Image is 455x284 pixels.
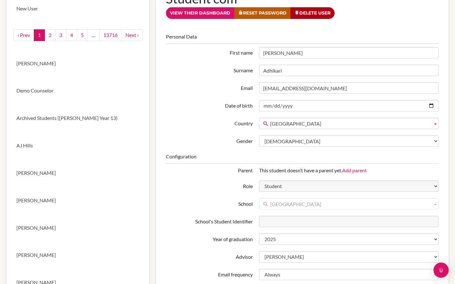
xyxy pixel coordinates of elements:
[234,7,291,19] a: Reset Password
[166,7,234,19] a: View their dashboard
[34,29,45,41] a: 1
[6,159,149,187] a: [PERSON_NAME]
[256,167,442,174] div: This student doesn’t have a parent yet.
[6,187,149,214] a: [PERSON_NAME]
[121,29,143,41] a: next
[6,214,149,242] a: [PERSON_NAME]
[77,29,88,41] a: 5
[434,263,449,278] div: Open Intercom Messenger
[270,198,430,210] span: [GEOGRAPHIC_DATA]
[6,77,149,104] a: Demo Counselor
[66,29,77,41] a: 4
[163,135,256,145] label: Gender
[163,234,256,243] label: Year of graduation
[55,29,66,41] a: 3
[99,29,122,41] a: 13716
[166,33,439,44] legend: Personal Data
[163,65,256,74] label: Surname
[163,269,256,278] label: Email frequency
[45,29,56,41] a: 2
[13,29,34,41] a: ‹ Prev
[290,7,335,19] a: Delete User
[88,29,100,41] a: …
[163,100,256,109] label: Date of birth
[163,167,256,174] div: Parent
[163,251,256,261] label: Advisor
[6,241,149,269] a: [PERSON_NAME]
[163,180,256,190] label: Role
[163,198,256,208] label: School
[163,118,256,127] label: Country
[163,82,256,92] label: Email
[163,47,256,56] label: First name
[6,104,149,132] a: Archived Students ([PERSON_NAME] Year 13)
[6,50,149,77] a: [PERSON_NAME]
[163,216,256,225] label: School's Student Identifier
[166,153,439,164] legend: Configuration
[6,132,149,159] a: AJ Hills
[342,167,367,173] a: Add parent
[270,118,430,129] span: [GEOGRAPHIC_DATA]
